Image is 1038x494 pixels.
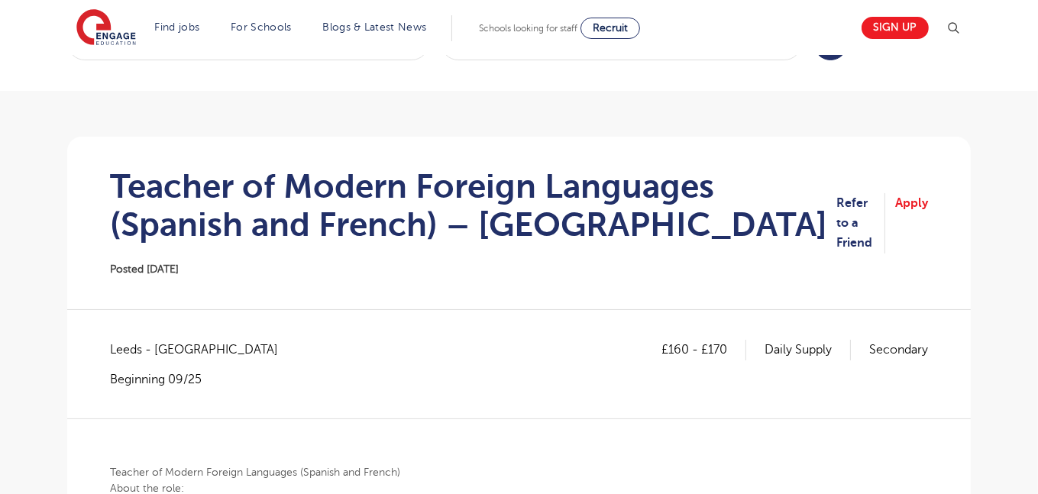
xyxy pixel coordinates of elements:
[593,22,628,34] span: Recruit
[479,23,577,34] span: Schools looking for staff
[836,193,885,253] a: Refer to a Friend
[110,167,836,244] h1: Teacher of Modern Foreign Languages (Spanish and French) – [GEOGRAPHIC_DATA]
[231,21,291,33] a: For Schools
[110,467,400,478] b: Teacher of Modern Foreign Languages (Spanish and French)
[110,340,293,360] span: Leeds - [GEOGRAPHIC_DATA]
[323,21,427,33] a: Blogs & Latest News
[661,340,746,360] p: £160 - £170
[76,9,136,47] img: Engage Education
[110,371,293,388] p: Beginning 09/25
[862,17,929,39] a: Sign up
[155,21,200,33] a: Find jobs
[110,483,184,494] b: About the role:
[869,340,928,360] p: Secondary
[110,263,179,275] span: Posted [DATE]
[765,340,851,360] p: Daily Supply
[895,193,928,253] a: Apply
[580,18,640,39] a: Recruit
